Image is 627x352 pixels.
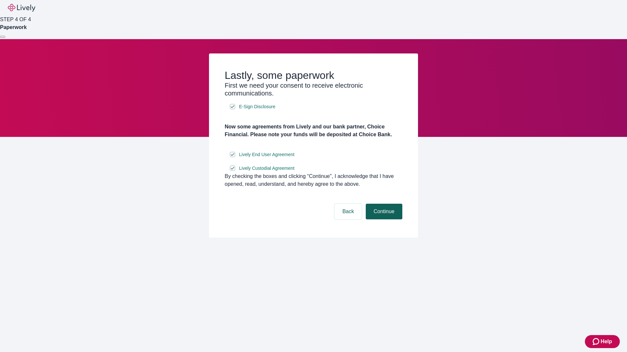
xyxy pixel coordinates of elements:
a: e-sign disclosure document [238,164,296,172]
button: Continue [366,204,402,219]
button: Back [334,204,362,219]
h4: Now some agreements from Lively and our bank partner, Choice Financial. Please note your funds wi... [225,123,402,139]
h3: First we need your consent to receive electronic communications. [225,81,402,97]
div: By checking the boxes and clicking “Continue", I acknowledge that I have opened, read, understand... [225,172,402,188]
button: Zendesk support iconHelp [585,335,620,348]
span: Lively End User Agreement [239,151,295,158]
a: e-sign disclosure document [238,103,277,111]
span: E-Sign Disclosure [239,103,275,110]
a: e-sign disclosure document [238,151,296,159]
span: Help [601,338,612,345]
img: Lively [8,4,35,12]
span: Lively Custodial Agreement [239,165,295,172]
h2: Lastly, some paperwork [225,69,402,81]
svg: Zendesk support icon [593,338,601,345]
